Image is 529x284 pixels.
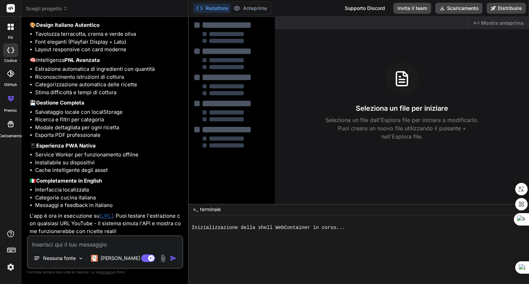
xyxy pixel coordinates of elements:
font: Esporta PDF professionale [35,132,101,138]
font: Nessuna fonte [43,255,76,261]
font: codice [4,58,17,63]
font: Mostra anteprima [481,20,523,26]
font: Anteprima [243,5,267,11]
button: Invita il team [393,3,431,14]
font: Installabile su dispositivi [35,159,95,166]
font: Distribuire [498,5,522,11]
font: L'app è ora in esecuzione su [30,212,100,219]
font: Messaggi e feedback in italiano [35,202,113,208]
button: Scaricamento [435,3,483,14]
img: icona [170,255,177,262]
font: Categorie cucina italiana [35,194,96,201]
font: Salvataggio locale con localStorage [35,109,123,115]
font: Tavolozza terracotta, crema e verde oliva [35,31,136,37]
font: [PERSON_NAME] 4 S.. [101,255,152,261]
button: Anteprima [231,3,270,13]
font: Seleziona un file per iniziare [356,104,448,112]
font: Stima difficoltà e tempi di cottura [35,89,116,96]
button: Redattore [193,3,231,13]
font: Design Italiano Autentico [36,22,100,28]
font: >_ [193,206,198,212]
font: Inizializzazione della shell WebContainer in corso... [191,225,345,230]
font: 💾 [30,99,36,106]
font: Riconoscimento istruzioni di cottura [35,74,124,80]
font: Seleziona un file dall'Esplora file per iniziare a modificarlo. Puoi creare un nuovo file utilizz... [325,117,479,140]
font: Cache intelligente degli asset [35,167,108,173]
font: PNL Avanzata [64,57,100,63]
a: [URL] [100,212,113,219]
font: Categorizzazione automatica delle ricette [35,81,137,88]
font: 🧠Intelligenza [30,57,64,63]
font: Invita il team [397,5,427,11]
font: Ricerca e filtri per categoria [35,116,104,123]
font: Esperienza PWA Nativa [36,142,96,149]
img: impostazioni [5,261,17,273]
font: premio [4,108,17,113]
font: Estrazione automatica di ingredienti con quantità [35,66,155,72]
font: 🇮🇹 [30,177,36,184]
font: . Puoi testare l'estrazione con qualsiasi URL YouTube - il sistema simula l'API e mostra come fun... [30,212,181,234]
img: Claude 4 Sonetto [91,255,98,262]
font: Controlla sempre due volte le risposte. La tua [27,270,101,274]
font: Redattore [206,5,228,11]
img: attaccamento [159,254,167,262]
font: fili [8,35,13,40]
font: Service Worker per funzionamento offline [35,151,138,158]
font: Layout responsive con card moderne [35,46,126,53]
font: Font eleganti (Playfair Display + Lato) [35,39,126,45]
font: Modale dettagliata per ogni ricetta [35,124,119,131]
font: privacy [101,270,113,274]
font: GitHub [4,82,17,87]
img: Scegli i modelli [78,255,84,261]
font: Gestione Completa [36,99,84,106]
font: 📱 [30,142,36,149]
font: in Bind [113,270,124,274]
font: Supporto Discord [345,5,385,11]
font: Interfaccia localizzata [35,186,89,193]
button: Distribuire [487,3,526,14]
font: Completamente in English [36,177,102,184]
font: Scaricamento [447,5,478,11]
font: 🎨 [30,22,36,28]
font: Scegli progetto [26,6,62,11]
font: terminale [200,206,221,212]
